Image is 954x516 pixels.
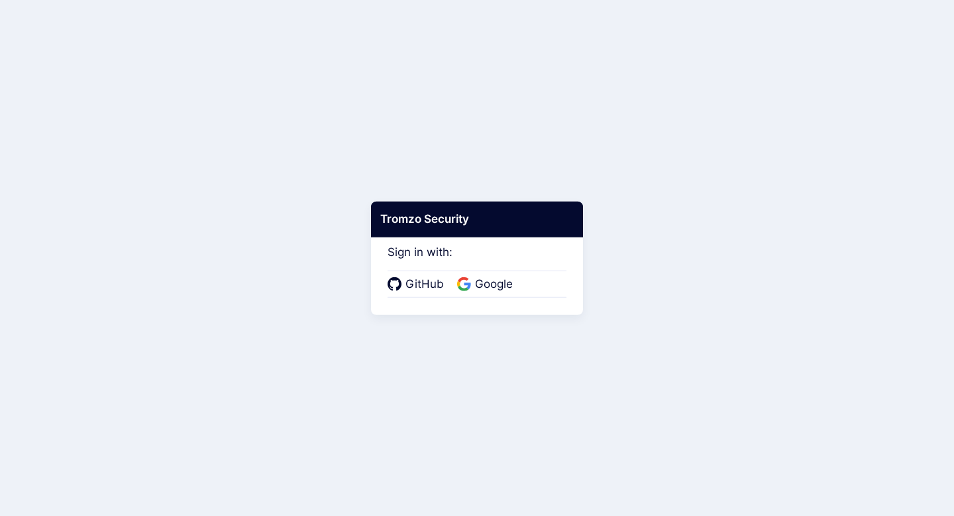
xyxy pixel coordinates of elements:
a: GitHub [388,276,448,293]
div: Sign in with: [388,227,566,298]
span: Google [471,276,517,293]
a: Google [457,276,517,293]
div: Tromzo Security [371,202,583,237]
span: GitHub [401,276,448,293]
